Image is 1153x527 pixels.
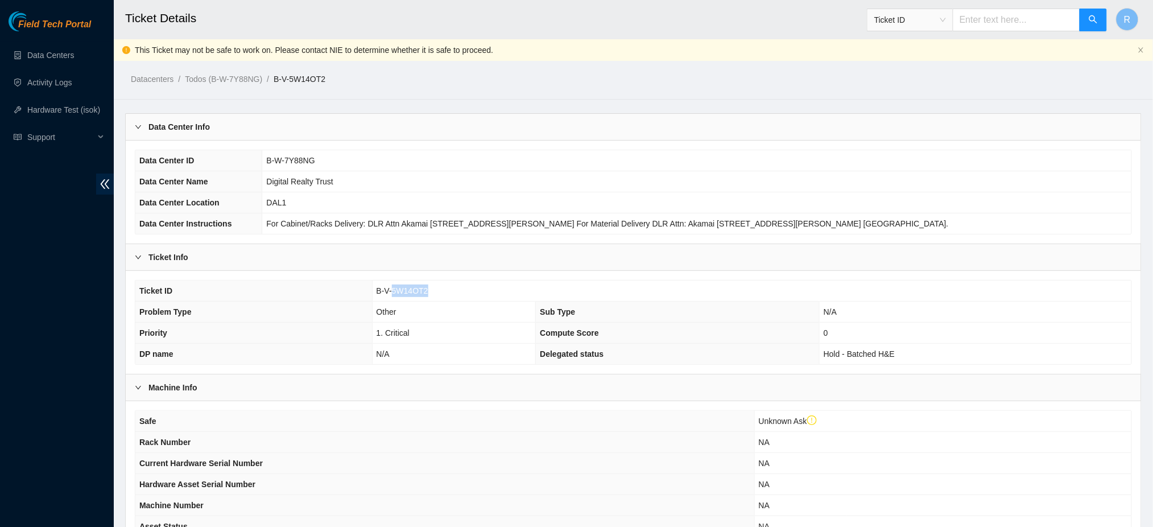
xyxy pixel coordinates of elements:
span: Ticket ID [139,286,172,295]
span: NA [759,501,770,510]
span: DP name [139,349,173,359]
span: Problem Type [139,307,192,316]
b: Ticket Info [148,251,188,263]
button: close [1138,47,1144,54]
span: close [1138,47,1144,53]
span: NA [759,480,770,489]
a: Todos (B-W-7Y88NG) [185,75,262,84]
div: Ticket Info [126,244,1141,270]
div: Data Center Info [126,114,1141,140]
b: Machine Info [148,381,197,394]
span: N/A [377,349,390,359]
span: Priority [139,328,167,337]
a: B-V-5W14OT2 [274,75,325,84]
span: Delegated status [540,349,604,359]
span: Data Center ID [139,156,194,165]
span: / [178,75,180,84]
span: Support [27,126,94,149]
span: / [267,75,269,84]
span: search [1089,15,1098,26]
span: Hold - Batched H&E [824,349,895,359]
span: Rack Number [139,438,191,447]
span: exclamation-circle [807,415,817,426]
span: right [135,123,142,130]
a: Akamai TechnologiesField Tech Portal [9,20,91,35]
a: Activity Logs [27,78,72,87]
span: For Cabinet/Racks Delivery: DLR Attn Akamai [STREET_ADDRESS][PERSON_NAME] For Material Delivery D... [266,219,948,228]
span: Unknown Ask [759,417,817,426]
span: Current Hardware Serial Number [139,459,263,468]
span: Compute Score [540,328,598,337]
span: Other [377,307,396,316]
span: Data Center Instructions [139,219,232,228]
span: Sub Type [540,307,575,316]
span: B-W-7Y88NG [266,156,315,165]
span: B-V-5W14OT2 [377,286,428,295]
span: Digital Realty Trust [266,177,333,186]
span: NA [759,438,770,447]
span: 1. Critical [377,328,410,337]
span: double-left [96,174,114,195]
span: Ticket ID [874,11,946,28]
span: right [135,254,142,261]
span: Safe [139,417,156,426]
span: Data Center Name [139,177,208,186]
div: Machine Info [126,374,1141,401]
input: Enter text here... [953,9,1080,31]
span: read [14,133,22,141]
button: R [1116,8,1139,31]
span: Field Tech Portal [18,19,91,30]
span: 0 [824,328,828,337]
b: Data Center Info [148,121,210,133]
span: DAL1 [266,198,286,207]
img: Akamai Technologies [9,11,57,31]
span: NA [759,459,770,468]
span: Hardware Asset Serial Number [139,480,255,489]
span: Machine Number [139,501,204,510]
a: Datacenters [131,75,173,84]
span: R [1124,13,1131,27]
button: search [1080,9,1107,31]
span: right [135,384,142,391]
a: Data Centers [27,51,74,60]
span: Data Center Location [139,198,220,207]
a: Hardware Test (isok) [27,105,100,114]
span: N/A [824,307,837,316]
